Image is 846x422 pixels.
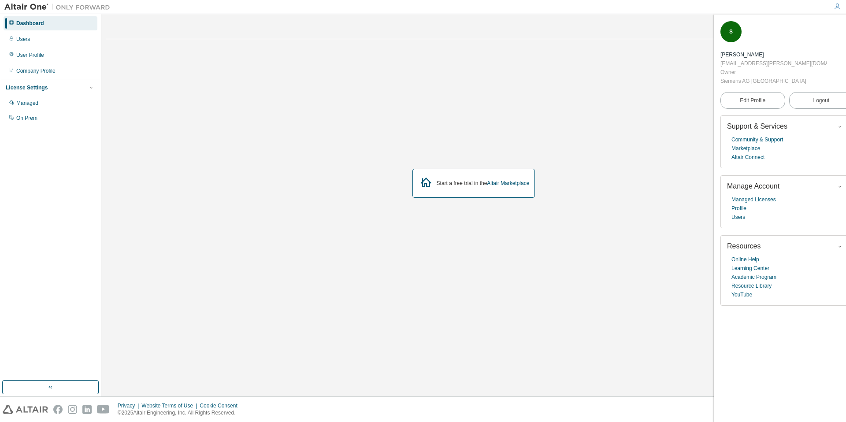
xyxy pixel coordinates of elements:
a: Edit Profile [720,92,785,109]
div: On Prem [16,115,37,122]
div: Cookie Consent [200,402,242,409]
a: Learning Center [731,264,769,273]
a: Community & Support [731,135,783,144]
a: Managed Licenses [731,195,776,204]
div: Dashboard [16,20,44,27]
div: Users [16,36,30,43]
img: facebook.svg [53,405,63,414]
span: Manage Account [727,182,779,190]
a: Users [731,213,745,222]
a: YouTube [731,290,752,299]
span: S [729,29,733,35]
div: License Settings [6,84,48,91]
img: youtube.svg [97,405,110,414]
span: Resources [727,242,761,250]
div: Privacy [118,402,141,409]
div: [EMAIL_ADDRESS][PERSON_NAME][DOMAIN_NAME] [720,59,827,68]
a: Resource Library [731,281,772,290]
div: Sofia Santos [720,50,827,59]
div: User Profile [16,52,44,59]
img: altair_logo.svg [3,405,48,414]
span: Support & Services [727,122,787,130]
a: Altair Marketplace [487,180,529,186]
a: Academic Program [731,273,776,281]
img: linkedin.svg [82,405,92,414]
a: Marketplace [731,144,760,153]
a: Altair Connect [731,153,764,162]
div: Siemens AG [GEOGRAPHIC_DATA] [720,77,827,85]
div: Company Profile [16,67,56,74]
div: Owner [720,68,827,77]
div: Website Terms of Use [141,402,200,409]
span: Logout [813,96,829,105]
a: Profile [731,204,746,213]
div: Managed [16,100,38,107]
img: Altair One [4,3,115,11]
img: instagram.svg [68,405,77,414]
p: © 2025 Altair Engineering, Inc. All Rights Reserved. [118,409,243,417]
a: Online Help [731,255,759,264]
span: Edit Profile [740,97,765,104]
div: Start a free trial in the [437,180,530,187]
